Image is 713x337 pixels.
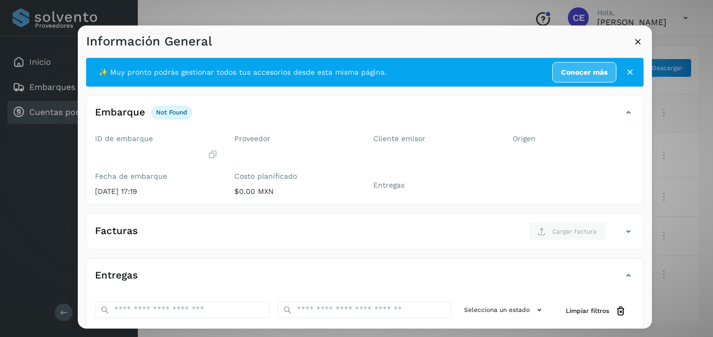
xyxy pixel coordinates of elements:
[234,187,357,196] p: $0.00 MXN
[552,62,616,82] a: Conocer más
[99,66,387,77] span: ✨ Muy pronto podrás gestionar todos tus accesorios desde esta misma página.
[566,306,609,316] span: Limpiar filtros
[95,270,138,282] h4: Entregas
[552,227,597,236] span: Cargar factura
[529,222,605,241] button: Cargar factura
[95,225,138,237] h4: Facturas
[87,267,643,293] div: Entregas
[234,172,357,181] label: Costo planificado
[460,301,549,319] button: Selecciona un estado
[95,134,218,143] label: ID de embarque
[95,172,218,181] label: Fecha de embarque
[95,187,218,196] p: [DATE] 17:19
[87,222,643,249] div: FacturasCargar factura
[87,103,643,130] div: Embarquenot found
[373,181,496,190] label: Entregas
[373,134,496,143] label: Cliente emisor
[234,134,357,143] label: Proveedor
[95,107,145,119] h4: Embarque
[557,301,635,321] button: Limpiar filtros
[513,134,635,143] label: Origen
[156,109,187,116] p: not found
[86,33,212,49] h3: Información General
